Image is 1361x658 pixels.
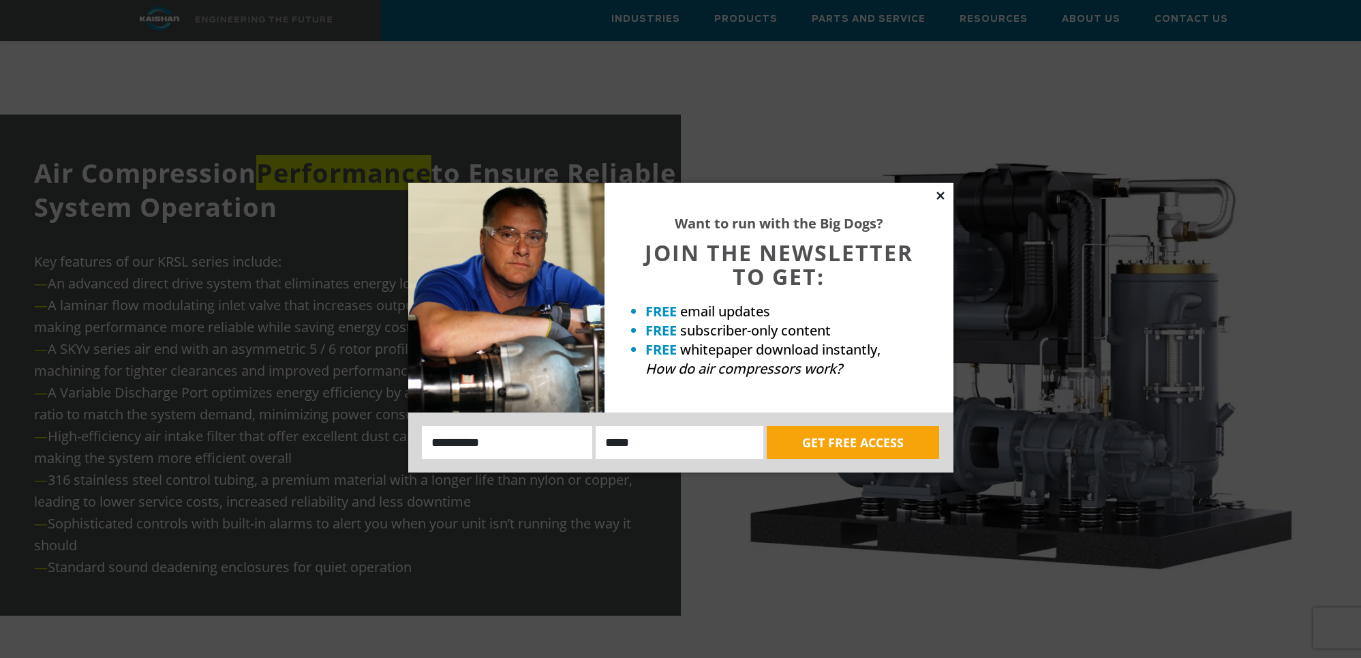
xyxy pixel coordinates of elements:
[934,190,947,202] button: Close
[680,302,770,320] span: email updates
[767,426,939,459] button: GET FREE ACCESS
[596,426,763,459] input: Email
[645,359,842,378] em: How do air compressors work?
[645,321,677,340] strong: FREE
[645,238,913,291] span: JOIN THE NEWSLETTER TO GET:
[680,340,881,359] span: whitepaper download instantly,
[422,426,593,459] input: Name:
[680,321,831,340] span: subscriber-only content
[675,214,883,233] strong: Want to run with the Big Dogs?
[645,302,677,320] strong: FREE
[645,340,677,359] strong: FREE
